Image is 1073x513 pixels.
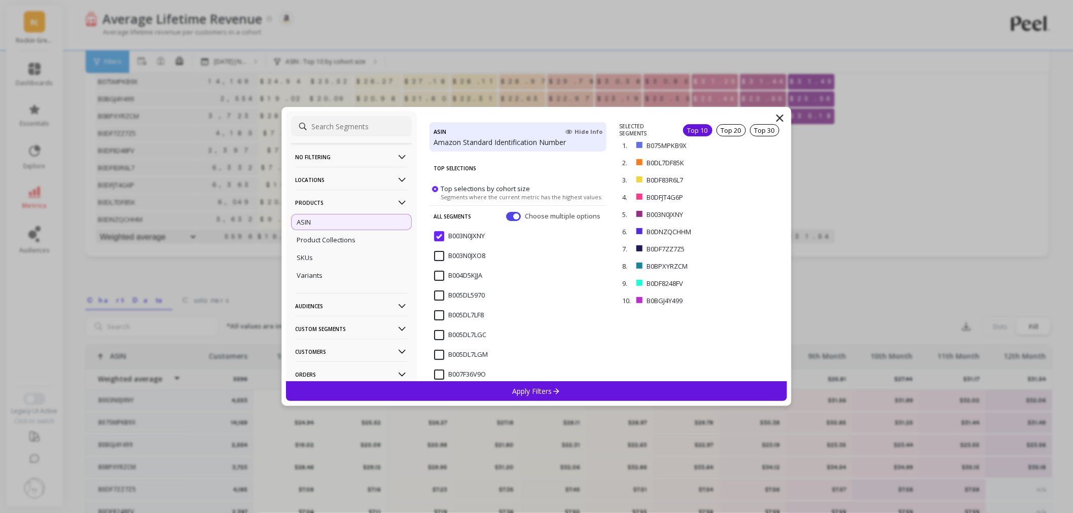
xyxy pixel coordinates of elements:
span: B003N0JXO8 [434,251,485,261]
p: All Segments [434,206,471,227]
p: Custom Segments [295,316,408,342]
span: B005DL7LGC [434,330,486,340]
p: No filtering [295,144,408,170]
p: 7. [622,244,632,253]
p: 3. [622,175,632,185]
p: SKUs [297,253,313,262]
input: Search Segments [291,116,412,136]
p: SELECTED SEGMENTS [619,123,670,137]
p: B0DF8248FV [647,279,732,288]
p: Product Collections [297,235,355,244]
div: Top 10 [683,124,712,136]
p: B0BGJ4Y499 [647,296,731,305]
p: B0DF7ZZ7Z5 [647,244,732,253]
p: 5. [622,210,632,219]
span: B005DL7LF8 [434,310,484,320]
span: Top selections by cohort size [441,184,530,193]
p: Top Selections [434,158,602,179]
p: Orders [295,361,408,387]
span: Hide Info [565,128,602,136]
p: B0DFJT4G6P [647,193,732,202]
p: 2. [622,158,632,167]
div: Top 20 [717,124,746,136]
span: Segments where the current metric has the highest values. [441,193,602,201]
span: B005DL5970 [434,290,485,301]
p: ASIN [297,217,311,227]
p: B0DF83R6L7 [647,175,732,185]
p: Locations [295,167,408,193]
p: 6. [622,227,632,236]
span: B003N0JXNY [434,231,485,241]
span: B005DL7LGM [434,350,488,360]
p: B0BPXYRZCM [647,262,734,271]
div: Top 30 [750,124,779,136]
p: Customers [295,339,408,364]
p: Apply Filters [513,386,561,396]
p: Audiences [295,293,408,319]
h4: ASIN [434,126,446,137]
p: 1. [622,141,632,150]
p: Products [295,190,408,215]
span: B007F36V9O [434,370,486,380]
p: B075MPKB9X [647,141,733,150]
p: Amazon Standard Identification Number [434,137,602,148]
p: 10. [622,296,632,305]
p: B003N0JXNY [647,210,732,219]
p: Variants [297,271,323,280]
span: Choose multiple options [525,211,602,222]
span: B004D5KJJA [434,271,482,281]
p: 8. [622,262,632,271]
p: B0DL7DF85K [647,158,732,167]
p: B0DNZQCHHM [647,227,736,236]
p: 4. [622,193,632,202]
p: 9. [622,279,632,288]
